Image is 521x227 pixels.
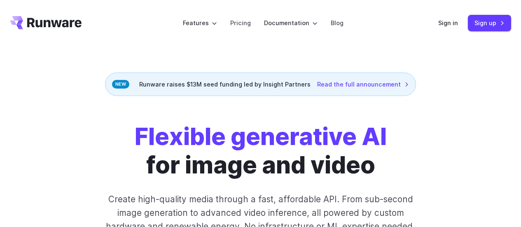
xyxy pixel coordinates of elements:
a: Read the full announcement [317,80,409,89]
a: Sign in [438,18,458,28]
a: Go to / [10,16,82,29]
a: Sign up [468,15,511,31]
div: Runware raises $13M seed funding led by Insight Partners [105,73,416,96]
label: Documentation [264,18,318,28]
label: Features [183,18,217,28]
a: Pricing [230,18,251,28]
a: Blog [331,18,343,28]
h1: for image and video [135,122,387,179]
strong: Flexible generative AI [135,122,387,151]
